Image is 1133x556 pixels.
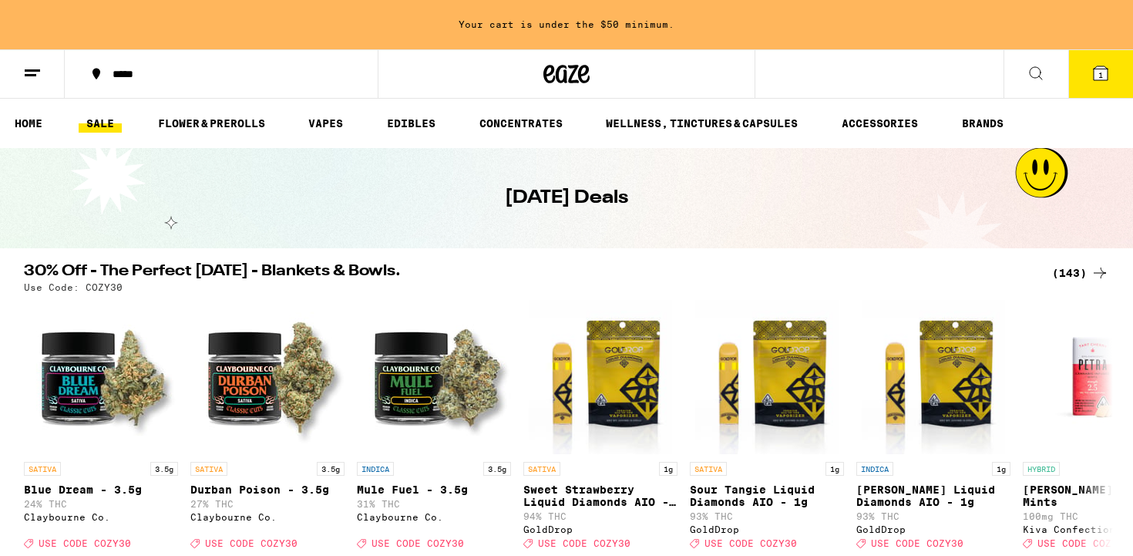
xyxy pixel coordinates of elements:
[190,512,345,522] div: Claybourne Co.
[690,484,844,508] p: Sour Tangie Liquid Diamonds AIO - 1g
[834,114,926,133] a: ACCESSORIES
[856,300,1010,556] a: Open page for King Louis Liquid Diamonds AIO - 1g from GoldDrop
[24,512,178,522] div: Claybourne Co.
[1098,70,1103,79] span: 1
[856,462,893,476] p: INDICA
[24,499,178,509] p: 24% THC
[862,300,1004,454] img: GoldDrop - King Louis Liquid Diamonds AIO - 1g
[190,462,227,476] p: SATIVA
[472,114,570,133] a: CONCENTRATES
[372,538,464,548] span: USE CODE COZY30
[24,462,61,476] p: SATIVA
[856,511,1010,521] p: 93% THC
[24,282,123,292] p: Use Code: COZY30
[483,462,511,476] p: 3.5g
[190,300,345,556] a: Open page for Durban Poison - 3.5g from Claybourne Co.
[39,538,131,548] span: USE CODE COZY30
[523,511,677,521] p: 94% THC
[529,300,671,454] img: GoldDrop - Sweet Strawberry Liquid Diamonds AIO - 1g
[357,300,511,556] a: Open page for Mule Fuel - 3.5g from Claybourne Co.
[523,484,677,508] p: Sweet Strawberry Liquid Diamonds AIO - 1g
[301,114,351,133] a: VAPES
[1052,264,1109,282] a: (143)
[856,484,1010,508] p: [PERSON_NAME] Liquid Diamonds AIO - 1g
[523,462,560,476] p: SATIVA
[505,185,628,211] h1: [DATE] Deals
[598,114,805,133] a: WELLNESS, TINCTURES & CAPSULES
[150,114,273,133] a: FLOWER & PREROLLS
[538,538,630,548] span: USE CODE COZY30
[523,524,677,534] div: GoldDrop
[690,300,844,556] a: Open page for Sour Tangie Liquid Diamonds AIO - 1g from GoldDrop
[190,484,345,496] p: Durban Poison - 3.5g
[659,462,677,476] p: 1g
[24,264,1034,282] h2: 30% Off - The Perfect [DATE] - Blankets & Bowls.
[357,512,511,522] div: Claybourne Co.
[954,114,1011,133] a: BRANDS
[690,511,844,521] p: 93% THC
[1023,462,1060,476] p: HYBRID
[856,524,1010,534] div: GoldDrop
[357,462,394,476] p: INDICA
[24,300,178,556] a: Open page for Blue Dream - 3.5g from Claybourne Co.
[24,484,178,496] p: Blue Dream - 3.5g
[24,300,178,454] img: Claybourne Co. - Blue Dream - 3.5g
[690,462,727,476] p: SATIVA
[79,114,122,133] a: SALE
[1068,50,1133,98] button: 1
[357,484,511,496] p: Mule Fuel - 3.5g
[357,300,511,454] img: Claybourne Co. - Mule Fuel - 3.5g
[190,499,345,509] p: 27% THC
[523,300,677,556] a: Open page for Sweet Strawberry Liquid Diamonds AIO - 1g from GoldDrop
[317,462,345,476] p: 3.5g
[205,538,298,548] span: USE CODE COZY30
[190,300,345,454] img: Claybourne Co. - Durban Poison - 3.5g
[690,524,844,534] div: GoldDrop
[1037,538,1130,548] span: USE CODE COZY30
[7,114,50,133] a: HOME
[357,499,511,509] p: 31% THC
[704,538,797,548] span: USE CODE COZY30
[150,462,178,476] p: 3.5g
[695,300,838,454] img: GoldDrop - Sour Tangie Liquid Diamonds AIO - 1g
[871,538,963,548] span: USE CODE COZY30
[825,462,844,476] p: 1g
[992,462,1010,476] p: 1g
[379,114,443,133] a: EDIBLES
